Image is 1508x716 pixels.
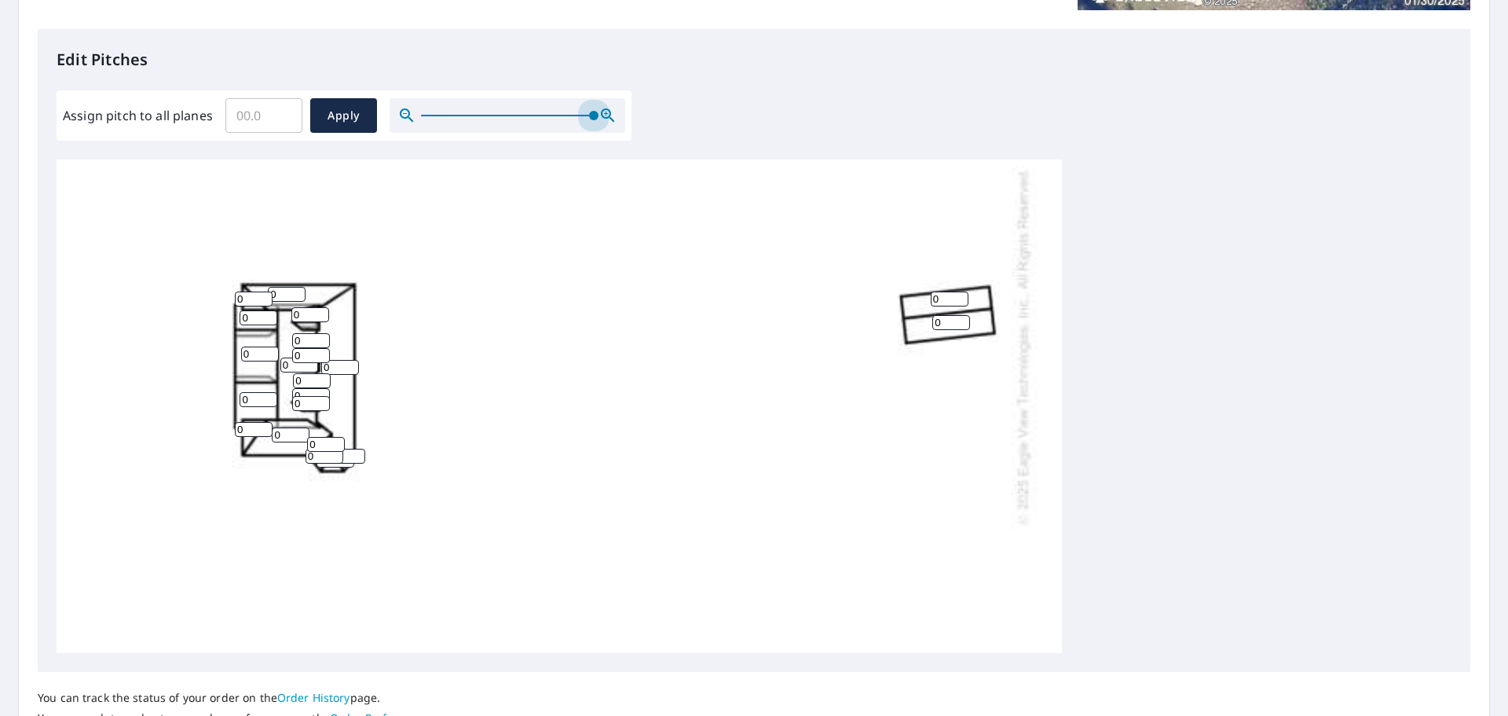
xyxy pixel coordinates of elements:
a: Order History [277,690,350,705]
input: 00.0 [225,94,302,138]
label: Assign pitch to all planes [63,106,213,125]
p: You can track the status of your order on the page. [38,691,459,705]
span: Apply [323,106,364,126]
p: Edit Pitches [57,48,1451,72]
button: Apply [310,98,377,133]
